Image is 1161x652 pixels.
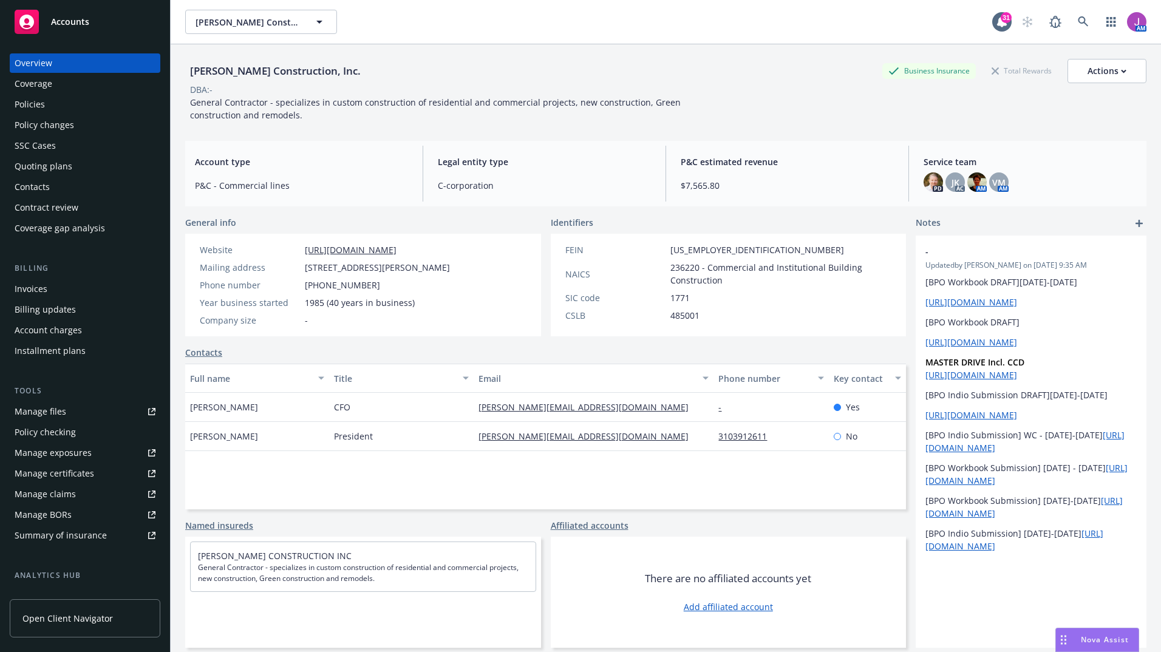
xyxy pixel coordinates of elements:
button: Actions [1067,59,1146,83]
span: [PERSON_NAME] [190,401,258,413]
div: Email [478,372,696,385]
a: Manage files [10,402,160,421]
a: Search [1071,10,1095,34]
div: Summary of insurance [15,526,107,545]
div: Installment plans [15,341,86,361]
a: Add affiliated account [684,600,773,613]
a: Coverage gap analysis [10,219,160,238]
span: Nova Assist [1081,634,1129,645]
p: [BPO Indio Submission DRAFT][DATE]-[DATE] [925,389,1137,401]
span: Identifiers [551,216,593,229]
span: [PHONE_NUMBER] [305,279,380,291]
div: DBA: - [190,83,213,96]
span: C-corporation [438,179,651,192]
a: Switch app [1099,10,1123,34]
button: Email [474,364,714,393]
a: Named insureds [185,519,253,532]
span: Account type [195,155,408,168]
strong: MASTER DRIVE Incl. CCD [925,356,1024,368]
p: [BPO Indio Submission] [DATE]-[DATE] [925,527,1137,552]
div: Loss summary generator [15,586,115,606]
div: Manage files [15,402,66,421]
div: Mailing address [200,261,300,274]
a: Contacts [185,346,222,359]
div: Coverage [15,74,52,93]
div: NAICS [565,268,666,280]
div: Phone number [718,372,811,385]
a: Summary of insurance [10,526,160,545]
span: President [334,430,373,443]
span: [PERSON_NAME] [190,430,258,443]
a: Manage certificates [10,464,160,483]
span: General Contractor - specializes in custom construction of residential and commercial projects, n... [198,562,528,584]
span: 236220 - Commercial and Institutional Building Construction [670,261,892,287]
a: [PERSON_NAME][EMAIL_ADDRESS][DOMAIN_NAME] [478,430,698,442]
a: Coverage [10,74,160,93]
span: P&C - Commercial lines [195,179,408,192]
a: Loss summary generator [10,586,160,606]
div: Manage claims [15,484,76,504]
a: [PERSON_NAME][EMAIL_ADDRESS][DOMAIN_NAME] [478,401,698,413]
div: Quoting plans [15,157,72,176]
div: Policy checking [15,423,76,442]
div: -Updatedby [PERSON_NAME] on [DATE] 9:35 AM[BPO Workbook DRAFT][DATE]-[DATE][URL][DOMAIN_NAME][BPO... [916,236,1146,562]
span: CFO [334,401,350,413]
p: [BPO Workbook Submission] [DATE]-[DATE] [925,494,1137,520]
span: Legal entity type [438,155,651,168]
button: Title [329,364,473,393]
div: Billing updates [15,300,76,319]
div: [PERSON_NAME] Construction, Inc. [185,63,366,79]
a: Policy changes [10,115,160,135]
span: $7,565.80 [681,179,894,192]
div: SIC code [565,291,666,304]
a: Manage exposures [10,443,160,463]
a: Quoting plans [10,157,160,176]
div: Analytics hub [10,569,160,582]
span: - [925,245,1105,258]
p: [BPO Indio Submission] WC - [DATE]-[DATE] [925,429,1137,454]
a: [URL][DOMAIN_NAME] [925,409,1017,421]
a: Policies [10,95,160,114]
a: Account charges [10,321,160,340]
a: [PERSON_NAME] CONSTRUCTION INC [198,550,352,562]
a: Start snowing [1015,10,1040,34]
span: There are no affiliated accounts yet [645,571,811,586]
a: [URL][DOMAIN_NAME] [925,296,1017,308]
div: Key contact [834,372,888,385]
p: [BPO Workbook Submission] [DATE] - [DATE] [925,461,1137,487]
div: Coverage gap analysis [15,219,105,238]
a: Accounts [10,5,160,39]
div: Manage exposures [15,443,92,463]
span: - [305,314,308,327]
span: General Contractor - specializes in custom construction of residential and commercial projects, n... [190,97,683,121]
a: add [1132,216,1146,231]
a: Contacts [10,177,160,197]
img: photo [967,172,987,192]
span: 485001 [670,309,700,322]
span: No [846,430,857,443]
img: photo [1127,12,1146,32]
div: Overview [15,53,52,73]
div: Company size [200,314,300,327]
span: 1985 (40 years in business) [305,296,415,309]
a: [URL][DOMAIN_NAME] [925,369,1017,381]
span: Service team [924,155,1137,168]
a: SSC Cases [10,136,160,155]
span: Updated by [PERSON_NAME] on [DATE] 9:35 AM [925,260,1137,271]
a: Affiliated accounts [551,519,628,532]
a: Overview [10,53,160,73]
span: [STREET_ADDRESS][PERSON_NAME] [305,261,450,274]
button: Phone number [713,364,829,393]
div: Year business started [200,296,300,309]
span: Open Client Navigator [22,612,113,625]
a: Billing updates [10,300,160,319]
a: 3103912611 [718,430,777,442]
a: Invoices [10,279,160,299]
span: [US_EMPLOYER_IDENTIFICATION_NUMBER] [670,243,844,256]
a: Manage claims [10,484,160,504]
div: Total Rewards [986,63,1058,78]
div: Policies [15,95,45,114]
div: Account charges [15,321,82,340]
div: Drag to move [1056,628,1071,651]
